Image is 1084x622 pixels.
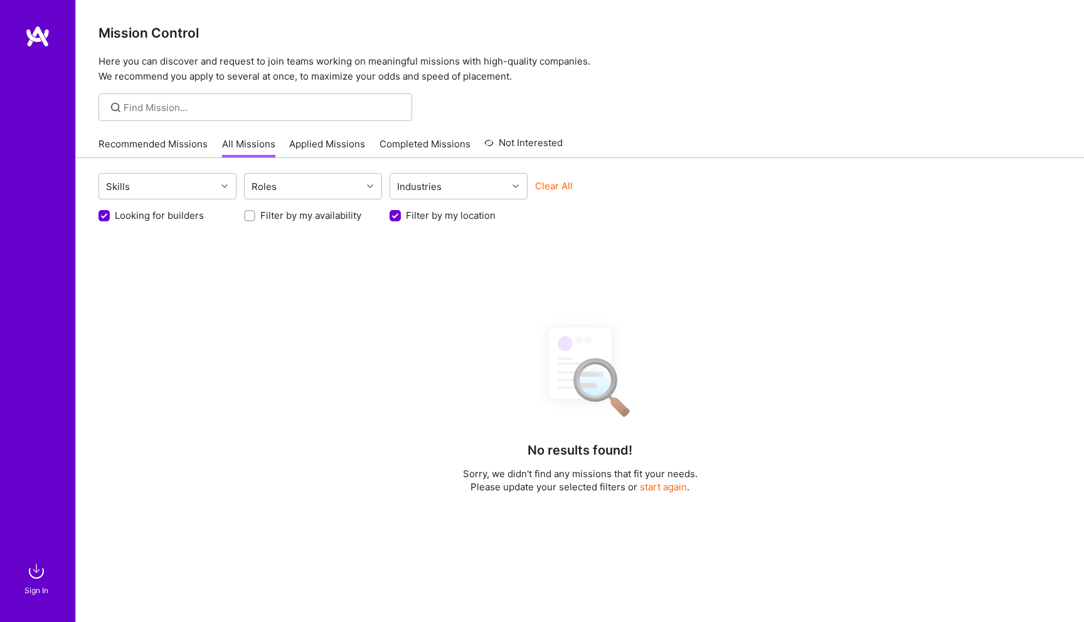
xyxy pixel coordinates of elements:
[535,179,573,192] button: Clear All
[24,559,49,584] img: sign in
[527,316,634,426] img: No Results
[463,467,698,480] p: Sorry, we didn't find any missions that fit your needs.
[528,443,632,458] h4: No results found!
[367,183,373,189] i: icon Chevron
[221,183,228,189] i: icon Chevron
[98,25,1061,41] h3: Mission Control
[103,177,133,196] div: Skills
[124,101,403,114] input: Find Mission...
[260,209,361,222] label: Filter by my availability
[24,584,48,597] div: Sign In
[98,54,1061,84] p: Here you can discover and request to join teams working on meaningful missions with high-quality ...
[513,183,519,189] i: icon Chevron
[25,25,50,48] img: logo
[406,209,496,222] label: Filter by my location
[640,480,687,493] button: start again
[109,100,123,115] i: icon SearchGrey
[115,209,204,222] label: Looking for builders
[248,177,280,196] div: Roles
[463,480,698,493] p: Please update your selected filters or .
[484,135,563,158] a: Not Interested
[98,137,208,158] a: Recommended Missions
[380,137,470,158] a: Completed Missions
[26,559,49,597] a: sign inSign In
[222,137,275,158] a: All Missions
[289,137,365,158] a: Applied Missions
[394,177,445,196] div: Industries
